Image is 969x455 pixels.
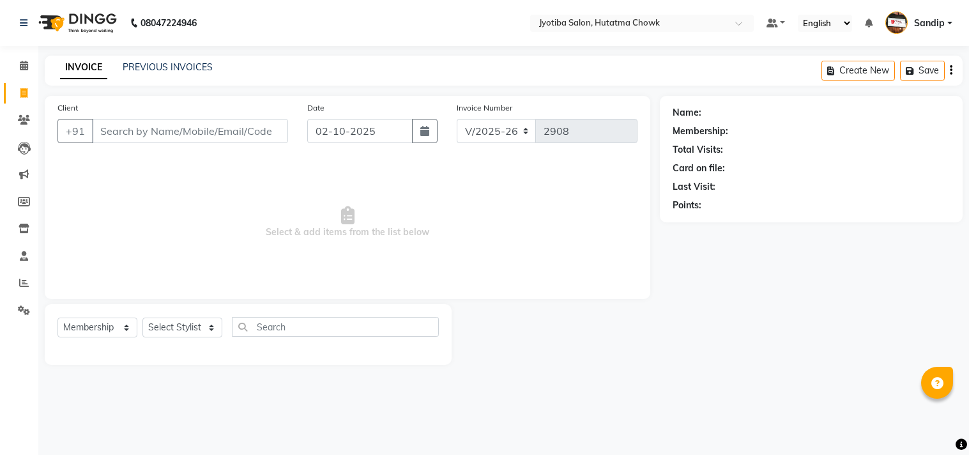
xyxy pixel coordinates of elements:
[123,61,213,73] a: PREVIOUS INVOICES
[60,56,107,79] a: INVOICE
[57,158,637,286] span: Select & add items from the list below
[141,5,197,41] b: 08047224946
[673,162,725,175] div: Card on file:
[914,17,945,30] span: Sandip
[57,119,93,143] button: +91
[92,119,288,143] input: Search by Name/Mobile/Email/Code
[673,199,701,212] div: Points:
[673,143,723,157] div: Total Visits:
[900,61,945,81] button: Save
[33,5,120,41] img: logo
[307,102,324,114] label: Date
[885,12,908,34] img: Sandip
[915,404,956,442] iframe: chat widget
[57,102,78,114] label: Client
[673,106,701,120] div: Name:
[821,61,895,81] button: Create New
[457,102,512,114] label: Invoice Number
[232,317,439,337] input: Search
[673,180,715,194] div: Last Visit:
[673,125,728,138] div: Membership:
